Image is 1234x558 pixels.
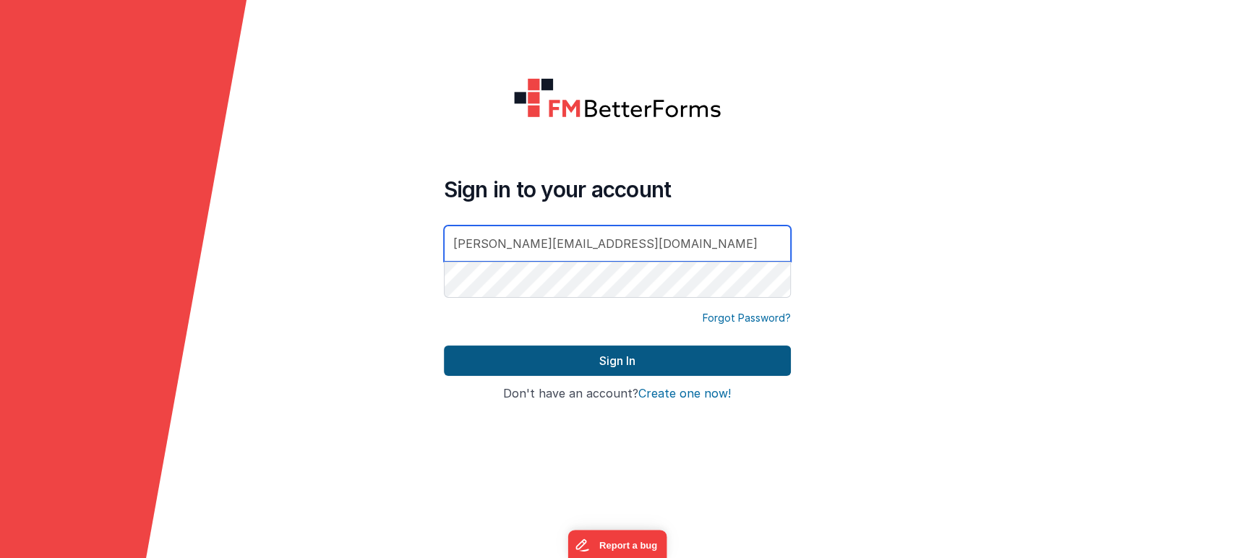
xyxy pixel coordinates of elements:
[444,345,791,376] button: Sign In
[444,387,791,400] h4: Don't have an account?
[638,387,731,400] button: Create one now!
[444,176,791,202] h4: Sign in to your account
[703,311,791,325] a: Forgot Password?
[444,226,791,262] input: Email Address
